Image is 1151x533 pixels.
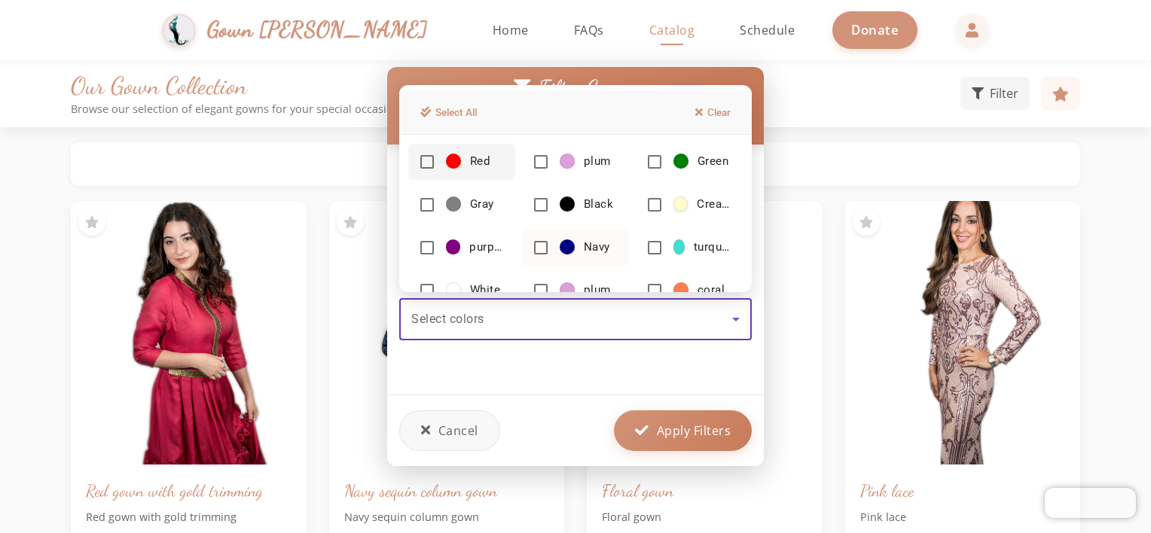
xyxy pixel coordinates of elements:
span: coral [698,282,725,298]
span: Navy [584,239,610,255]
span: Cream [697,196,731,212]
span: turquoise [694,239,731,255]
button: Select All [411,100,486,124]
button: Clear [686,100,740,124]
span: purple [469,239,503,255]
iframe: Chatra live chat [1045,488,1136,518]
span: plum [584,282,611,298]
span: Green [698,154,728,169]
span: plum [584,154,611,169]
span: Black [584,196,613,212]
span: Red [470,154,490,169]
span: Gray [470,196,494,212]
span: White [470,282,500,298]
